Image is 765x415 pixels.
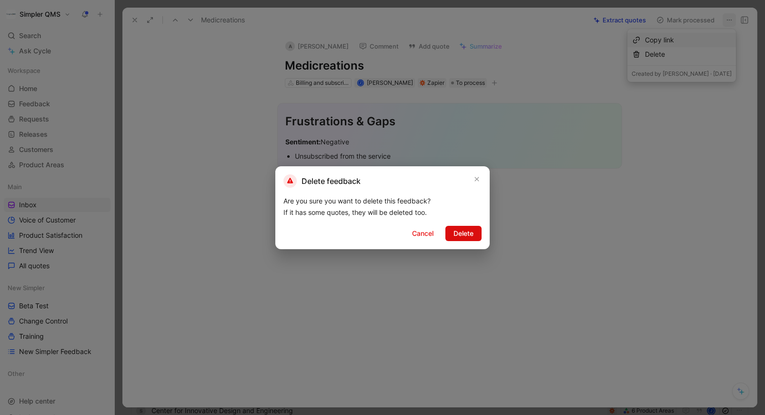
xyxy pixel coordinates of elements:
[445,226,482,241] button: Delete
[453,228,473,239] span: Delete
[283,174,361,188] h2: Delete feedback
[283,195,482,218] div: Are you sure you want to delete this feedback? If it has some quotes, they will be deleted too.
[404,226,442,241] button: Cancel
[412,228,433,239] span: Cancel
